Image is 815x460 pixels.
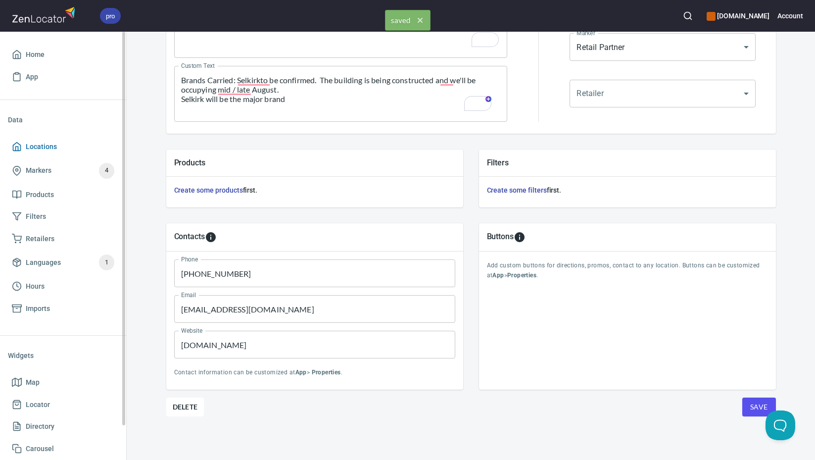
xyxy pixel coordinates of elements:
span: App [26,71,38,83]
svg: To add custom contact information for locations, please go to Apps > Properties > Contacts. [205,231,217,243]
li: Widgets [8,344,118,367]
a: Locations [8,136,118,158]
b: App [295,369,307,376]
h6: [DOMAIN_NAME] [707,10,769,21]
span: Markers [26,164,51,177]
a: Home [8,44,118,66]
a: Filters [8,205,118,228]
span: Imports [26,303,50,315]
span: pro [100,11,121,21]
div: ​ [570,80,756,107]
button: Save [742,398,776,416]
span: Home [26,49,45,61]
span: Carousel [26,443,54,455]
p: Contact information can be customized at > . [174,368,455,378]
b: Properties [312,369,341,376]
a: Locator [8,394,118,416]
textarea: To enrich screen reader interactions, please activate Accessibility in Grammarly extension settings [181,75,501,113]
li: Data [8,108,118,132]
span: Map [26,376,40,389]
button: Delete [166,398,204,416]
a: Carousel [8,438,118,460]
iframe: Help Scout Beacon - Open [766,410,795,440]
a: Create some products [174,186,243,194]
div: Retail Partner [570,33,756,61]
p: Add custom buttons for directions, promos, contact to any location. Buttons can be customized at > . [487,261,768,281]
a: Map [8,371,118,394]
a: Imports [8,298,118,320]
a: Retailers [8,228,118,250]
h5: Products [174,157,455,168]
img: zenlocator [12,4,78,25]
span: Delete [173,401,198,413]
a: Products [8,184,118,206]
a: Markers4 [8,158,118,184]
h6: Account [777,10,803,21]
span: Languages [26,256,61,269]
button: Account [777,5,803,27]
a: App [8,66,118,88]
span: 1 [99,257,114,268]
b: App [492,272,504,279]
span: Locator [26,399,50,411]
span: Retailers [26,233,54,245]
h6: first. [174,185,455,196]
svg: To add custom buttons for locations, please go to Apps > Properties > Buttons. [514,231,526,243]
h5: Buttons [487,231,514,243]
span: saved [385,10,430,30]
h5: Contacts [174,231,205,243]
span: Hours [26,280,45,293]
span: Filters [26,210,46,223]
span: Products [26,189,54,201]
a: Directory [8,415,118,438]
a: Create some filters [487,186,547,194]
a: Languages1 [8,250,118,275]
b: Properties [507,272,536,279]
a: Hours [8,275,118,298]
button: color-CE600E [707,12,716,21]
div: Manage your apps [707,5,769,27]
div: pro [100,8,121,24]
span: Save [750,401,768,413]
span: Locations [26,141,57,153]
span: 4 [99,165,114,176]
h5: Filters [487,157,768,168]
h6: first. [487,185,768,196]
span: Directory [26,420,54,433]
